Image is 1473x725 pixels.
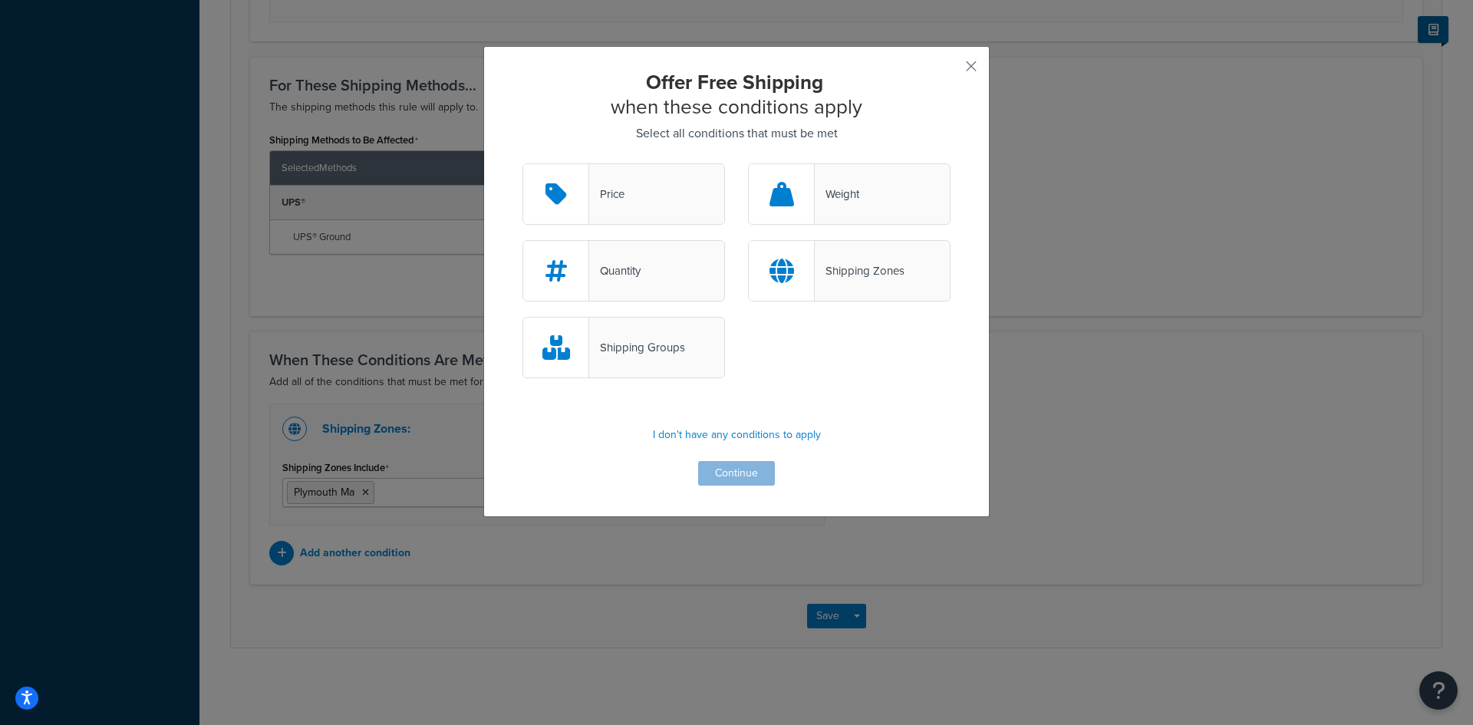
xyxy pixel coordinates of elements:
div: Quantity [589,260,641,282]
div: Weight [815,183,859,205]
strong: Offer Free Shipping [646,68,823,97]
h2: when these conditions apply [522,70,951,119]
div: Shipping Zones [815,260,905,282]
div: Shipping Groups [589,337,685,358]
p: I don't have any conditions to apply [522,424,951,446]
div: Price [589,183,624,205]
p: Select all conditions that must be met [522,123,951,144]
